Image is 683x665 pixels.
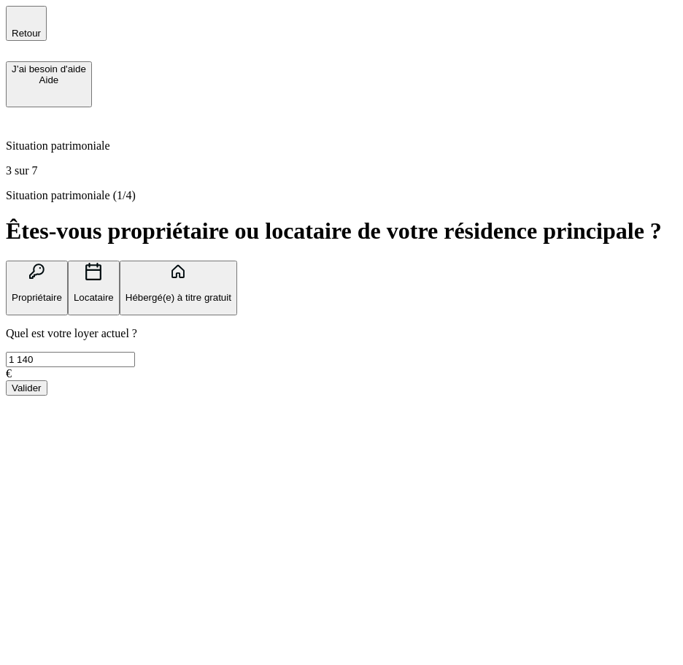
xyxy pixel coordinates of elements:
[6,380,47,396] button: Valider
[6,139,677,153] p: Situation patrimoniale
[120,261,237,315] button: Hébergé(e) à titre gratuit
[6,327,677,340] p: Quel est votre loyer actuel ?
[6,164,677,177] p: 3 sur 7
[6,6,47,41] button: Retour
[12,28,41,39] span: Retour
[12,292,62,303] p: Propriétaire
[6,189,677,202] p: Situation patrimoniale (1/4)
[6,261,68,315] button: Propriétaire
[12,74,86,85] div: Aide
[6,61,92,107] button: J’ai besoin d'aideAide
[74,292,114,303] p: Locataire
[12,64,86,74] div: J’ai besoin d'aide
[68,261,120,315] button: Locataire
[12,383,42,393] div: Valider
[6,367,12,380] span: €
[126,292,231,303] p: Hébergé(e) à titre gratuit
[6,218,677,245] h1: Êtes-vous propriétaire ou locataire de votre résidence principale ?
